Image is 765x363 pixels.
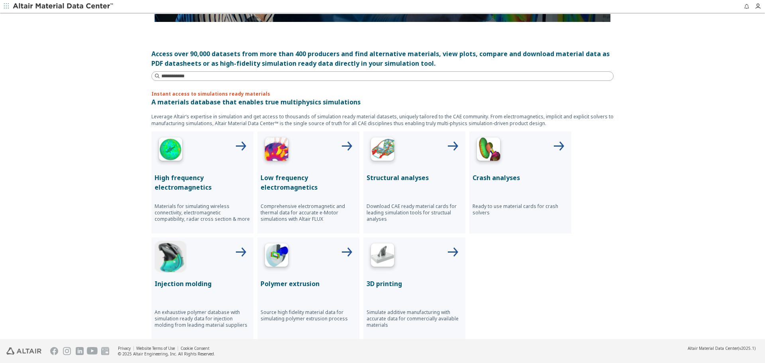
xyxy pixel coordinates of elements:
button: Injection Molding IconInjection moldingAn exhaustive polymer database with simulation ready data ... [151,237,253,339]
p: Crash analyses [473,173,568,182]
p: High frequency electromagnetics [155,173,250,192]
a: Cookie Consent [180,345,210,351]
img: Injection Molding Icon [155,241,186,273]
span: Altair Material Data Center [688,345,738,351]
button: Structural Analyses IconStructural analysesDownload CAE ready material cards for leading simulati... [363,131,465,233]
img: Structural Analyses Icon [367,135,398,167]
button: 3D Printing Icon3D printingSimulate additive manufacturing with accurate data for commercially av... [363,237,465,339]
p: Structural analyses [367,173,462,182]
button: High Frequency IconHigh frequency electromagneticsMaterials for simulating wireless connectivity,... [151,131,253,233]
p: Materials for simulating wireless connectivity, electromagnetic compatibility, radar cross sectio... [155,203,250,222]
p: Low frequency electromagnetics [261,173,356,192]
p: 3D printing [367,279,462,288]
p: Download CAE ready material cards for leading simulation tools for structual analyses [367,203,462,222]
p: Injection molding [155,279,250,288]
a: Website Terms of Use [136,345,175,351]
img: 3D Printing Icon [367,241,398,273]
img: Crash Analyses Icon [473,135,504,167]
button: Crash Analyses IconCrash analysesReady to use material cards for crash solvers [469,131,571,233]
p: Polymer extrusion [261,279,356,288]
button: Polymer Extrusion IconPolymer extrusionSource high fidelity material data for simulating polymer ... [257,237,359,339]
img: Low Frequency Icon [261,135,292,167]
p: Simulate additive manufacturing with accurate data for commercially available materials [367,309,462,328]
img: Altair Engineering [6,347,41,355]
div: Access over 90,000 datasets from more than 400 producers and find alternative materials, view plo... [151,49,614,68]
img: High Frequency Icon [155,135,186,167]
p: Leverage Altair’s expertise in simulation and get access to thousands of simulation ready materia... [151,113,614,127]
img: Polymer Extrusion Icon [261,241,292,273]
button: Low Frequency IconLow frequency electromagneticsComprehensive electromagnetic and thermal data fo... [257,131,359,233]
p: Source high fidelity material data for simulating polymer extrusion process [261,309,356,322]
div: © 2025 Altair Engineering, Inc. All Rights Reserved. [118,351,215,357]
div: (v2025.1) [688,345,755,351]
p: Ready to use material cards for crash solvers [473,203,568,216]
a: Privacy [118,345,131,351]
p: Instant access to simulations ready materials [151,90,614,97]
p: A materials database that enables true multiphysics simulations [151,97,614,107]
img: Altair Material Data Center [13,2,114,10]
p: Comprehensive electromagnetic and thermal data for accurate e-Motor simulations with Altair FLUX [261,203,356,222]
p: An exhaustive polymer database with simulation ready data for injection molding from leading mate... [155,309,250,328]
